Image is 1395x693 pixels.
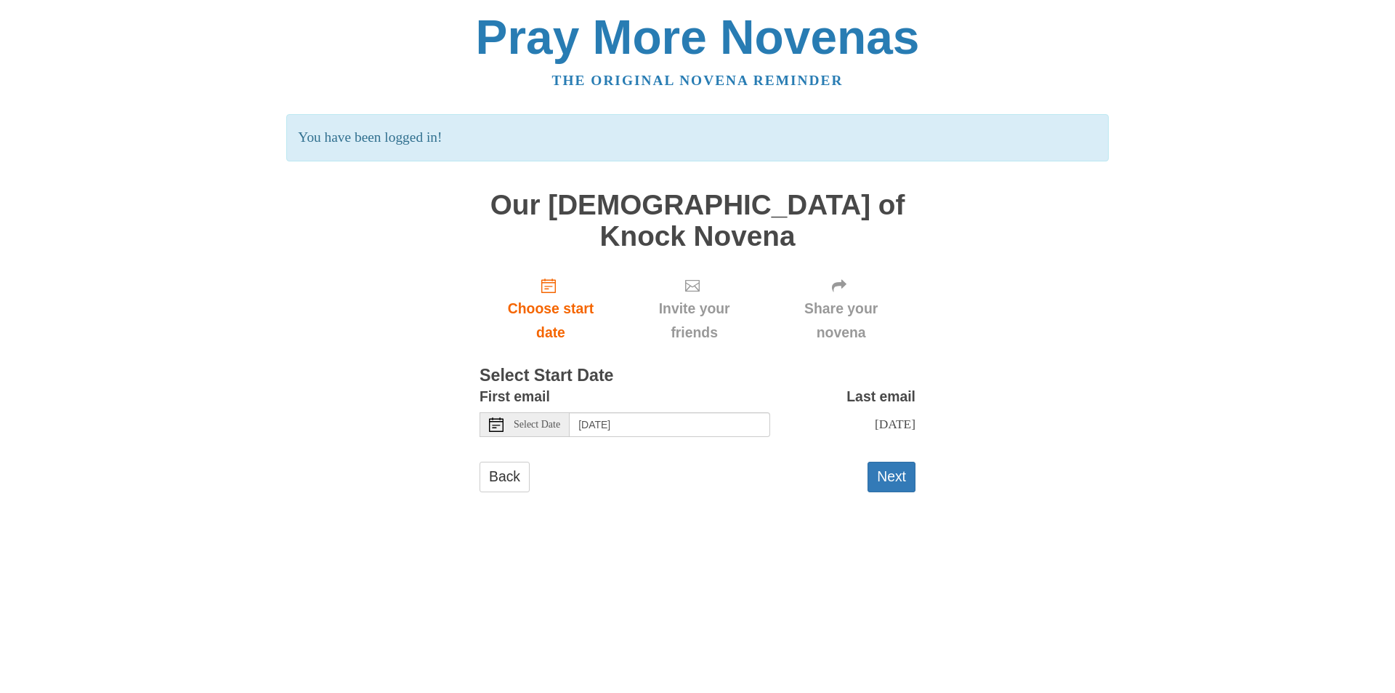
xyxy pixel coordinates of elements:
[868,462,915,492] button: Next
[494,297,607,345] span: Choose start date
[636,297,752,345] span: Invite your friends
[767,266,915,353] div: Click "Next" to confirm your start date first.
[552,73,844,88] a: The original novena reminder
[622,266,767,353] div: Click "Next" to confirm your start date first.
[846,385,915,409] label: Last email
[875,417,915,431] span: [DATE]
[476,10,920,64] a: Pray More Novenas
[480,462,530,492] a: Back
[480,366,915,385] h3: Select Start Date
[514,420,560,430] span: Select Date
[480,266,622,353] a: Choose start date
[480,385,550,409] label: First email
[480,190,915,252] h1: Our [DEMOGRAPHIC_DATA] of Knock Novena
[781,297,901,345] span: Share your novena
[286,114,1108,161] p: You have been logged in!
